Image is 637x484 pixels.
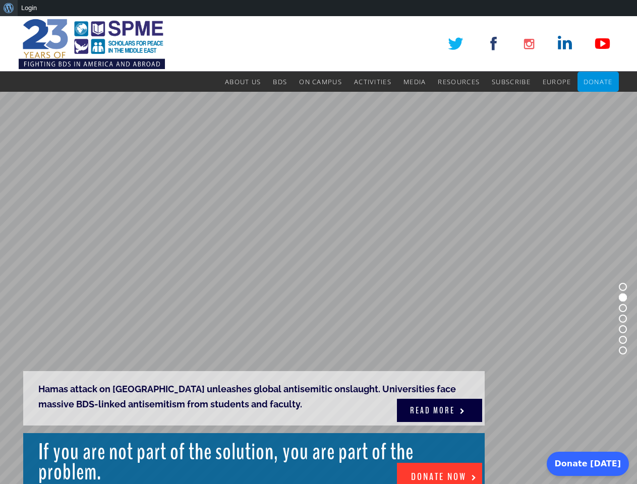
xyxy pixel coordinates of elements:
[299,72,342,92] a: On Campus
[225,77,261,86] span: About Us
[354,77,391,86] span: Activities
[354,72,391,92] a: Activities
[273,77,287,86] span: BDS
[19,16,165,72] img: SPME
[492,77,531,86] span: Subscribe
[397,399,482,422] a: READ MORE
[492,72,531,92] a: Subscribe
[438,77,480,86] span: Resources
[584,72,613,92] a: Donate
[225,72,261,92] a: About Us
[299,77,342,86] span: On Campus
[273,72,287,92] a: BDS
[543,72,571,92] a: Europe
[403,77,426,86] span: Media
[403,72,426,92] a: Media
[584,77,613,86] span: Donate
[438,72,480,92] a: Resources
[543,77,571,86] span: Europe
[23,371,485,426] rs-layer: Hamas attack on [GEOGRAPHIC_DATA] unleashes global antisemitic onslaught. Universities face massi...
